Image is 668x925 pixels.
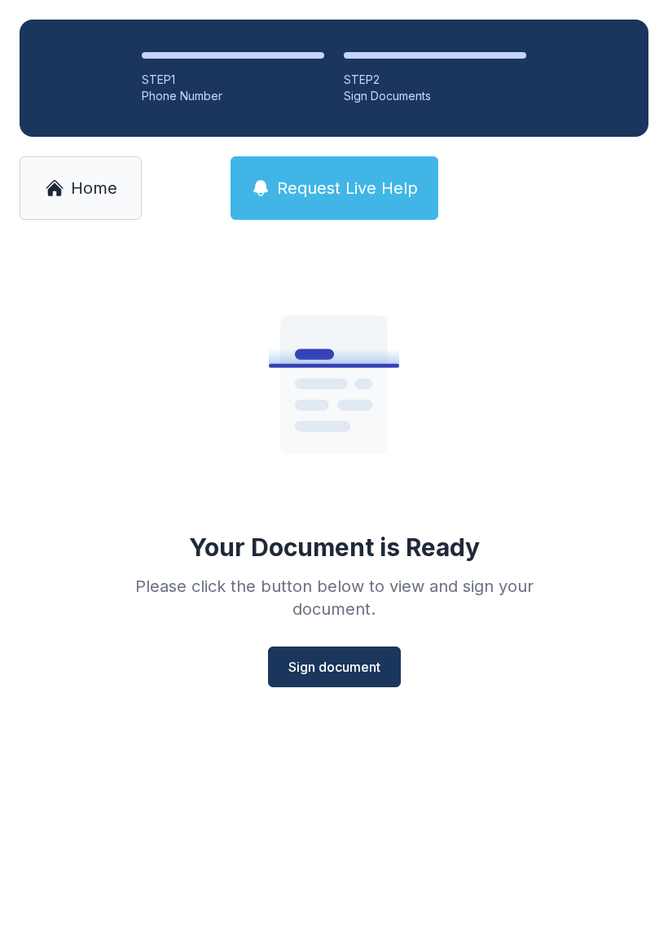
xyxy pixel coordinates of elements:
[344,88,526,104] div: Sign Documents
[142,72,324,88] div: STEP 1
[344,72,526,88] div: STEP 2
[71,177,117,199] span: Home
[189,533,480,562] div: Your Document is Ready
[99,575,569,620] div: Please click the button below to view and sign your document.
[277,177,418,199] span: Request Live Help
[288,657,380,677] span: Sign document
[142,88,324,104] div: Phone Number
